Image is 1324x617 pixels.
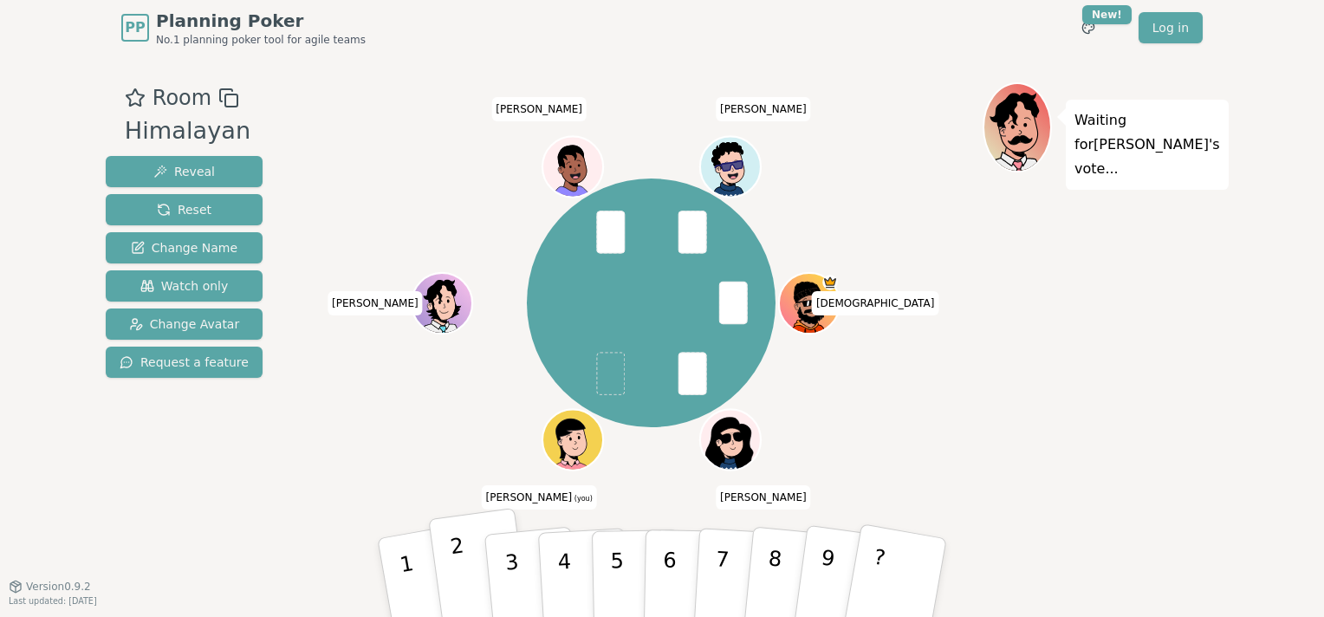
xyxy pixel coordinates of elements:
span: Version 0.9.2 [26,580,91,594]
button: Request a feature [106,347,263,378]
span: PP [125,17,145,38]
span: No.1 planning poker tool for agile teams [156,33,366,47]
button: Watch only [106,270,263,302]
span: Watch only [140,277,229,295]
button: Version0.9.2 [9,580,91,594]
button: New! [1073,12,1104,43]
span: Request a feature [120,354,249,371]
button: Add as favourite [125,82,146,114]
span: Click to change your name [328,291,423,315]
p: Waiting for [PERSON_NAME] 's vote... [1074,108,1220,181]
span: Change Avatar [129,315,240,333]
span: Change Name [131,239,237,257]
span: Vishnu is the host [822,275,838,290]
div: New! [1082,5,1132,24]
a: PPPlanning PokerNo.1 planning poker tool for agile teams [121,9,366,47]
span: Click to change your name [812,291,938,315]
span: (you) [572,495,593,503]
div: Himalayan [125,114,250,149]
span: Planning Poker [156,9,366,33]
button: Change Name [106,232,263,263]
span: Last updated: [DATE] [9,596,97,606]
button: Reset [106,194,263,225]
span: Reveal [153,163,215,180]
span: Click to change your name [716,485,811,510]
span: Click to change your name [716,97,811,121]
a: Log in [1139,12,1203,43]
button: Change Avatar [106,308,263,340]
button: Click to change your avatar [544,411,601,468]
button: Reveal [106,156,263,187]
span: Room [153,82,211,114]
span: Click to change your name [491,97,587,121]
span: Click to change your name [482,485,597,510]
span: Reset [157,201,211,218]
